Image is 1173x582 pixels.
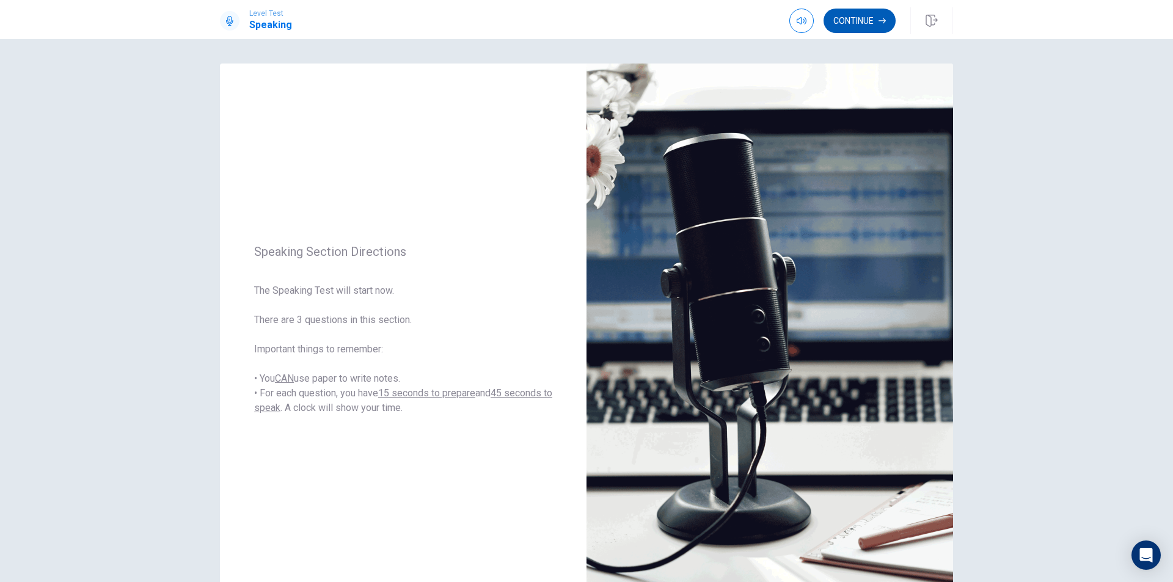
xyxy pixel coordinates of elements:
span: The Speaking Test will start now. There are 3 questions in this section. Important things to reme... [254,283,552,415]
button: Continue [824,9,896,33]
span: Speaking Section Directions [254,244,552,259]
h1: Speaking [249,18,292,32]
u: 15 seconds to prepare [378,387,475,399]
div: Open Intercom Messenger [1131,540,1161,570]
u: CAN [275,373,294,384]
span: Level Test [249,9,292,18]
